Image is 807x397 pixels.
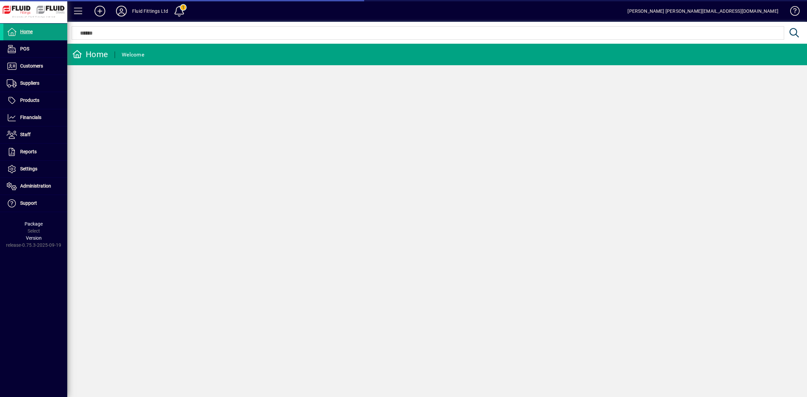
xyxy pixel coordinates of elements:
[26,235,42,241] span: Version
[20,132,31,137] span: Staff
[3,109,67,126] a: Financials
[3,41,67,57] a: POS
[3,161,67,177] a: Settings
[20,63,43,69] span: Customers
[111,5,132,17] button: Profile
[3,92,67,109] a: Products
[3,126,67,143] a: Staff
[785,1,799,23] a: Knowledge Base
[89,5,111,17] button: Add
[20,200,37,206] span: Support
[20,149,37,154] span: Reports
[25,221,43,227] span: Package
[20,166,37,171] span: Settings
[20,29,33,34] span: Home
[20,183,51,189] span: Administration
[122,49,144,60] div: Welcome
[20,97,39,103] span: Products
[3,58,67,75] a: Customers
[20,46,29,51] span: POS
[132,6,168,16] div: Fluid Fittings Ltd
[627,6,778,16] div: [PERSON_NAME] [PERSON_NAME][EMAIL_ADDRESS][DOMAIN_NAME]
[3,75,67,92] a: Suppliers
[72,49,108,60] div: Home
[20,80,39,86] span: Suppliers
[3,144,67,160] a: Reports
[3,178,67,195] a: Administration
[3,195,67,212] a: Support
[20,115,41,120] span: Financials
